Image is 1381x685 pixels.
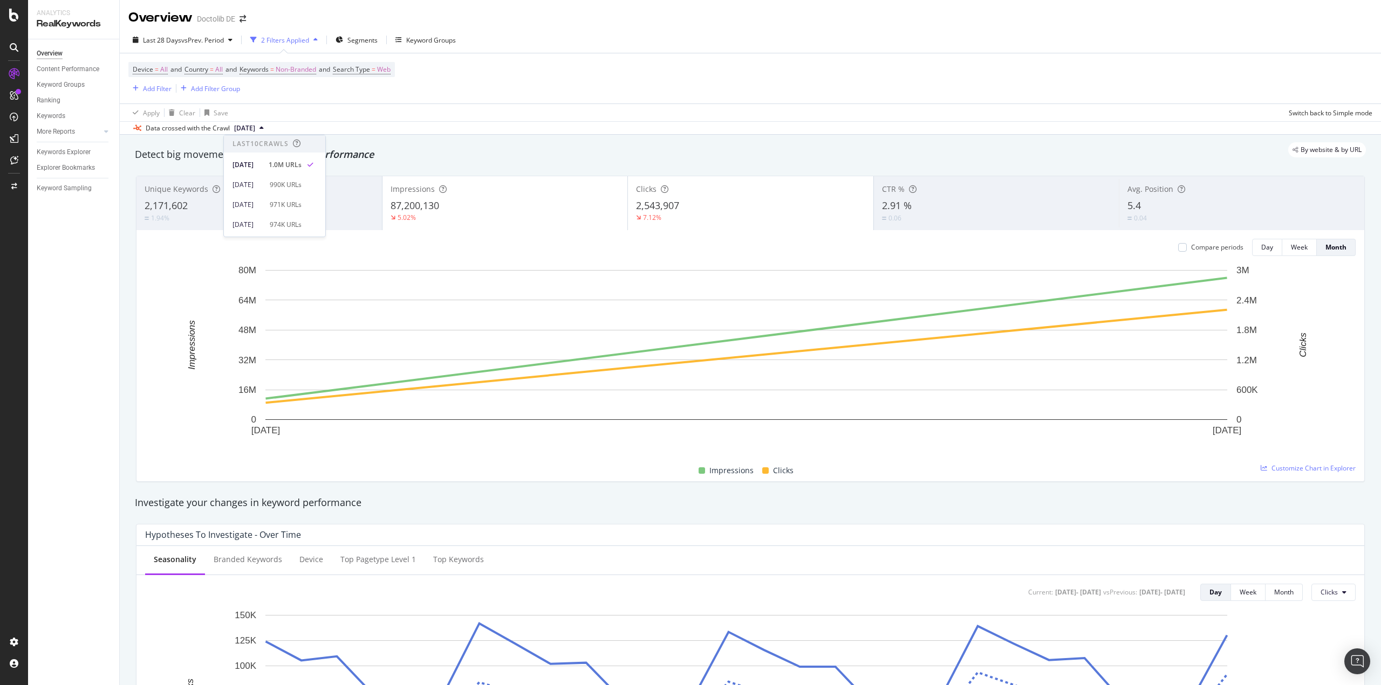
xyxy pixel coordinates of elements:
span: 5.4 [1127,199,1141,212]
div: Keywords Explorer [37,147,91,158]
div: Compare periods [1191,243,1243,252]
div: Device [299,554,323,565]
span: Impressions [709,464,754,477]
span: All [215,62,223,77]
svg: A chart. [145,265,1348,452]
div: Doctolib DE [197,13,235,24]
span: Web [377,62,391,77]
div: Add Filter [143,84,172,93]
span: 2,171,602 [145,199,188,212]
div: 974K URLs [270,220,302,230]
text: 100K [235,661,256,671]
text: 1.2M [1236,355,1257,365]
button: Week [1231,584,1266,601]
div: Add Filter Group [191,84,240,93]
div: 1.94% [151,213,169,223]
text: Impressions [187,320,197,370]
span: Device [133,65,153,74]
text: 150K [235,610,256,620]
div: Branded Keywords [214,554,282,565]
div: Keyword Groups [37,79,85,91]
div: Explorer Bookmarks [37,162,95,174]
div: Keyword Sampling [37,183,92,194]
div: Week [1240,587,1256,597]
div: legacy label [1288,142,1366,157]
button: Month [1317,239,1356,256]
span: CTR % [882,184,905,194]
img: Equal [882,217,886,220]
text: Clicks [1298,333,1308,357]
span: = [270,65,274,74]
a: Explorer Bookmarks [37,162,112,174]
div: Last 10 Crawls [233,139,289,148]
span: vs Prev. Period [181,36,224,45]
div: Ranking [37,95,60,106]
div: Open Intercom Messenger [1344,648,1370,674]
span: 2,543,907 [636,199,679,212]
div: arrow-right-arrow-left [240,15,246,23]
button: Clear [165,104,195,121]
span: Segments [347,36,378,45]
button: Week [1282,239,1317,256]
img: Equal [145,217,149,220]
div: Keywords [37,110,65,122]
a: Keyword Groups [37,79,112,91]
text: 2.4M [1236,295,1257,306]
div: vs Previous : [1103,587,1137,597]
button: Add Filter Group [176,82,240,95]
div: 1.0M URLs [269,160,302,170]
button: Segments [331,31,382,49]
div: Overview [37,48,63,59]
span: 2025 Aug. 22nd [234,123,255,133]
text: 64M [238,295,256,306]
div: Top pagetype Level 1 [340,554,416,565]
a: Keywords [37,110,112,122]
div: Content Performance [37,64,99,75]
a: Overview [37,48,112,59]
div: [DATE] - [DATE] [1139,587,1185,597]
div: [DATE] [233,160,262,170]
span: Country [184,65,208,74]
a: More Reports [37,126,101,137]
div: Hypotheses to Investigate - Over Time [145,529,301,540]
span: By website & by URL [1301,147,1362,153]
div: [DATE] [233,180,263,190]
text: 3M [1236,265,1249,275]
button: Day [1252,239,1282,256]
div: [DATE] [233,200,263,210]
div: Month [1325,243,1346,252]
button: 2 Filters Applied [246,31,322,49]
div: Keyword Groups [406,36,456,45]
span: Unique Keywords [145,184,208,194]
text: 16M [238,385,256,395]
span: Clicks [773,464,794,477]
button: [DATE] [230,122,268,135]
div: Analytics [37,9,111,18]
div: Clear [179,108,195,117]
span: Last 28 Days [143,36,181,45]
button: Keyword Groups [391,31,460,49]
span: 2.91 % [882,199,912,212]
div: Week [1291,243,1308,252]
span: = [155,65,159,74]
div: 990K URLs [270,180,302,190]
div: RealKeywords [37,18,111,30]
span: and [319,65,330,74]
button: Last 28 DaysvsPrev. Period [128,31,237,49]
span: Avg. Position [1127,184,1173,194]
div: Current: [1028,587,1053,597]
div: 2 Filters Applied [261,36,309,45]
div: Save [214,108,228,117]
span: 87,200,130 [391,199,439,212]
div: Month [1274,587,1294,597]
a: Keywords Explorer [37,147,112,158]
a: Content Performance [37,64,112,75]
button: Clicks [1311,584,1356,601]
text: 0 [1236,414,1241,425]
span: All [160,62,168,77]
div: Seasonality [154,554,196,565]
a: Keyword Sampling [37,183,112,194]
span: Clicks [1321,587,1338,597]
div: 0.06 [888,213,901,223]
div: Overview [128,9,193,27]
